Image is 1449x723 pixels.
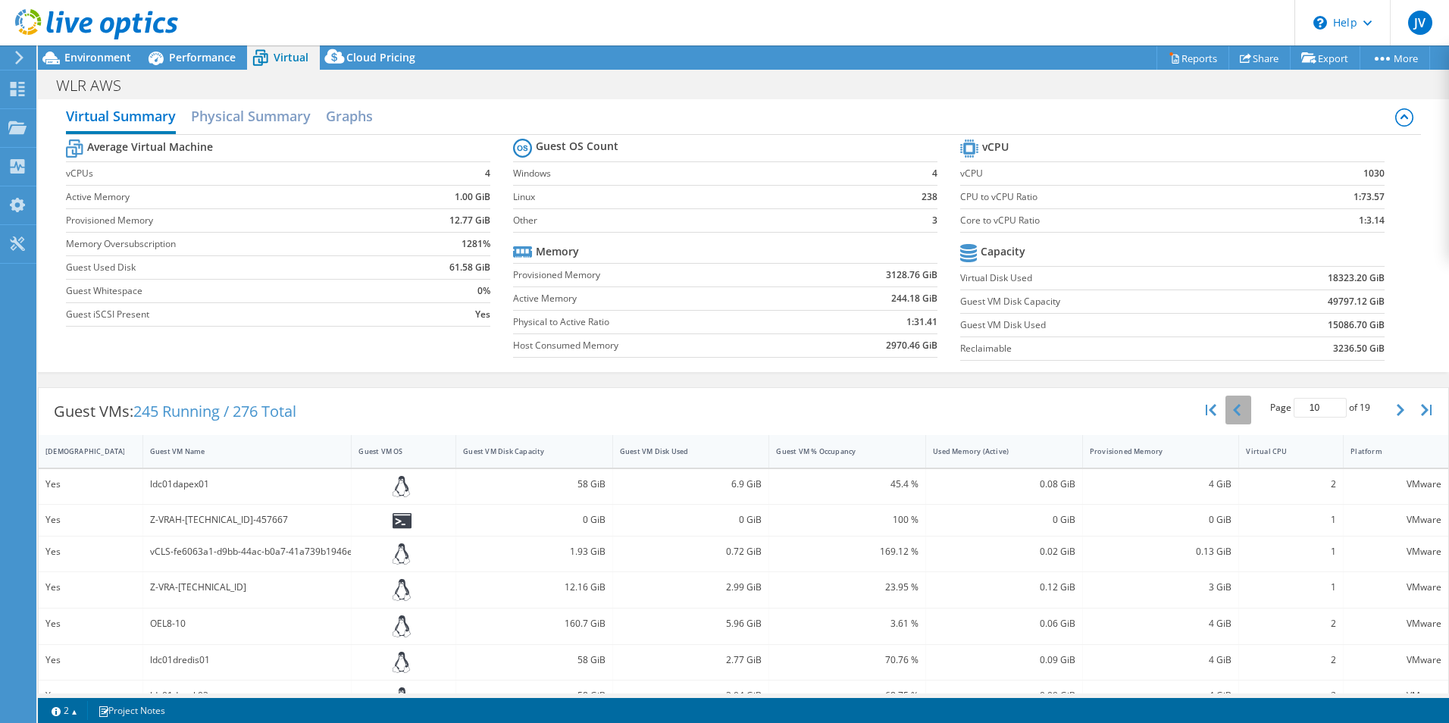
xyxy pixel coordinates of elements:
[150,476,345,493] div: ldc01dapex01
[513,213,881,228] label: Other
[1363,166,1385,181] b: 1030
[906,315,937,330] b: 1:31.41
[933,476,1075,493] div: 0.08 GiB
[1090,687,1232,704] div: 4 GiB
[449,260,490,275] b: 61.58 GiB
[536,244,579,259] b: Memory
[620,476,762,493] div: 6.9 GiB
[776,512,919,528] div: 100 %
[933,687,1075,704] div: 0.09 GiB
[1354,189,1385,205] b: 1:73.57
[982,139,1009,155] b: vCPU
[776,579,919,596] div: 23.95 %
[45,543,136,560] div: Yes
[922,189,937,205] b: 238
[1360,401,1370,414] span: 19
[960,189,1273,205] label: CPU to vCPU Ratio
[463,543,606,560] div: 1.93 GiB
[274,50,308,64] span: Virtual
[66,213,398,228] label: Provisioned Memory
[1328,318,1385,333] b: 15086.70 GiB
[1090,476,1232,493] div: 4 GiB
[620,512,762,528] div: 0 GiB
[981,244,1025,259] b: Capacity
[87,139,213,155] b: Average Virtual Machine
[477,283,490,299] b: 0%
[1328,271,1385,286] b: 18323.20 GiB
[776,615,919,632] div: 3.61 %
[960,166,1273,181] label: vCPU
[1156,46,1229,70] a: Reports
[776,446,900,456] div: Guest VM % Occupancy
[1246,687,1336,704] div: 2
[891,291,937,306] b: 244.18 GiB
[620,615,762,632] div: 5.96 GiB
[1090,512,1232,528] div: 0 GiB
[66,166,398,181] label: vCPUs
[776,476,919,493] div: 45.4 %
[39,388,311,435] div: Guest VMs:
[449,213,490,228] b: 12.77 GiB
[87,701,176,720] a: Project Notes
[463,652,606,668] div: 58 GiB
[66,260,398,275] label: Guest Used Disk
[1350,687,1441,704] div: VMware
[620,446,744,456] div: Guest VM Disk Used
[45,687,136,704] div: Yes
[1246,543,1336,560] div: 1
[1350,476,1441,493] div: VMware
[513,338,804,353] label: Host Consumed Memory
[66,189,398,205] label: Active Memory
[1290,46,1360,70] a: Export
[620,543,762,560] div: 0.72 GiB
[463,446,587,456] div: Guest VM Disk Capacity
[150,446,327,456] div: Guest VM Name
[933,579,1075,596] div: 0.12 GiB
[1408,11,1432,35] span: JV
[358,446,430,456] div: Guest VM OS
[960,271,1238,286] label: Virtual Disk Used
[620,579,762,596] div: 2.99 GiB
[513,315,804,330] label: Physical to Active Ratio
[1350,579,1441,596] div: VMware
[45,476,136,493] div: Yes
[66,283,398,299] label: Guest Whitespace
[463,476,606,493] div: 58 GiB
[475,307,490,322] b: Yes
[150,543,345,560] div: vCLS-fe6063a1-d9bb-44ac-b0a7-41a739b1946e
[1328,294,1385,309] b: 49797.12 GiB
[1246,476,1336,493] div: 2
[1246,446,1318,456] div: Virtual CPU
[932,166,937,181] b: 4
[1294,398,1347,418] input: jump to page
[1350,543,1441,560] div: VMware
[1333,341,1385,356] b: 3236.50 GiB
[776,652,919,668] div: 70.76 %
[776,543,919,560] div: 169.12 %
[191,101,311,131] h2: Physical Summary
[960,213,1273,228] label: Core to vCPU Ratio
[960,318,1238,333] label: Guest VM Disk Used
[933,543,1075,560] div: 0.02 GiB
[960,341,1238,356] label: Reclaimable
[1246,579,1336,596] div: 1
[463,512,606,528] div: 0 GiB
[1313,16,1327,30] svg: \n
[66,236,398,252] label: Memory Oversubscription
[45,512,136,528] div: Yes
[1360,46,1430,70] a: More
[1350,446,1423,456] div: Platform
[1090,652,1232,668] div: 4 GiB
[886,338,937,353] b: 2970.46 GiB
[45,615,136,632] div: Yes
[1270,398,1370,418] span: Page of
[1246,615,1336,632] div: 2
[169,50,236,64] span: Performance
[64,50,131,64] span: Environment
[1090,446,1214,456] div: Provisioned Memory
[45,579,136,596] div: Yes
[49,77,145,94] h1: WLR AWS
[1090,579,1232,596] div: 3 GiB
[620,652,762,668] div: 2.77 GiB
[933,512,1075,528] div: 0 GiB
